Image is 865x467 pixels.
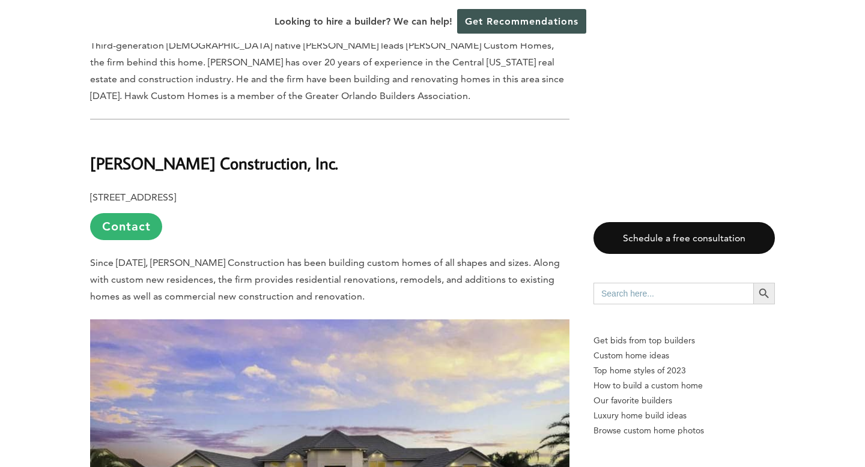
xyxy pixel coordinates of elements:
[593,393,775,408] a: Our favorite builders
[593,333,775,348] p: Get bids from top builders
[593,283,753,304] input: Search here...
[593,348,775,363] a: Custom home ideas
[593,363,775,378] a: Top home styles of 2023
[90,257,560,302] span: Since [DATE], [PERSON_NAME] Construction has been building custom homes of all shapes and sizes. ...
[90,152,338,173] b: [PERSON_NAME] Construction, Inc.
[593,222,775,254] a: Schedule a free consultation
[593,408,775,423] a: Luxury home build ideas
[90,213,162,240] a: Contact
[593,378,775,393] a: How to build a custom home
[457,9,586,34] a: Get Recommendations
[90,191,176,203] b: [STREET_ADDRESS]
[757,287,771,300] svg: Search
[805,407,851,453] iframe: Drift Widget Chat Controller
[593,423,775,438] a: Browse custom home photos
